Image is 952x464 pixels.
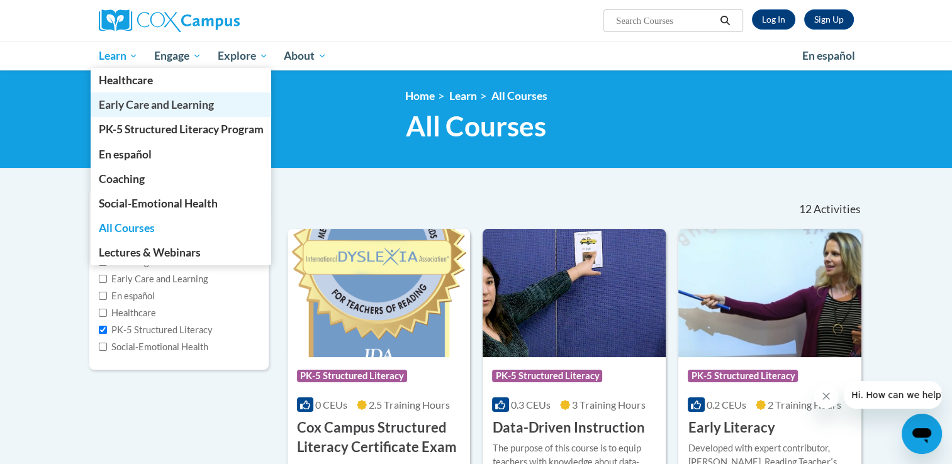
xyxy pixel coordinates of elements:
img: Cox Campus [99,9,240,32]
iframe: Button to launch messaging window [902,414,942,454]
a: En español [794,43,863,69]
input: Checkbox for Options [99,343,107,351]
span: Engage [154,48,201,64]
span: All Courses [98,221,154,235]
a: Early Care and Learning [91,92,272,117]
input: Checkbox for Options [99,275,107,283]
span: Coaching [98,172,144,185]
button: Search [715,13,734,28]
span: PK-5 Structured Literacy [492,370,602,382]
span: 0 CEUs [315,399,347,411]
span: Lectures & Webinars [98,246,200,259]
span: PK-5 Structured Literacy [688,370,798,382]
a: Explore [210,41,276,70]
iframe: Close message [814,384,839,409]
a: Healthcare [91,68,272,92]
h3: Cox Campus Structured Literacy Certificate Exam [297,418,461,457]
a: Coaching [91,167,272,191]
span: 3 Training Hours [572,399,646,411]
span: 12 [798,202,811,216]
span: About [284,48,327,64]
input: Checkbox for Options [99,292,107,300]
span: 2.5 Training Hours [369,399,450,411]
a: Cox Campus [99,9,338,32]
span: En español [802,49,855,62]
label: Healthcare [99,306,156,320]
a: Log In [752,9,795,30]
a: Home [405,89,435,102]
span: Explore [218,48,268,64]
span: Hi. How can we help? [8,9,102,19]
span: Early Care and Learning [98,98,213,111]
span: All Courses [406,109,546,143]
span: 0.2 CEUs [707,399,746,411]
span: 2 Training Hours [768,399,841,411]
span: PK-5 Structured Literacy [297,370,407,382]
span: En español [98,148,151,161]
label: Social-Emotional Health [99,340,208,354]
a: En español [91,142,272,167]
img: Course Logo [483,229,666,357]
img: Course Logo [288,229,471,357]
span: 0.3 CEUs [511,399,551,411]
a: Engage [146,41,210,70]
h3: Data-Driven Instruction [492,418,644,438]
a: Lectures & Webinars [91,240,272,265]
span: Healthcare [98,74,152,87]
input: Search Courses [615,13,715,28]
a: All Courses [91,216,272,240]
div: Main menu [80,41,873,70]
span: PK-5 Structured Literacy Program [98,123,263,136]
iframe: Message from company [844,381,942,409]
a: All Courses [491,89,547,102]
a: Social-Emotional Health [91,191,272,216]
a: Learn [449,89,477,102]
a: Register [804,9,854,30]
label: Early Care and Learning [99,272,208,286]
a: Learn [91,41,147,70]
label: En español [99,289,155,303]
h3: Early Literacy [688,418,775,438]
a: About [276,41,335,70]
span: Activities [814,202,861,216]
span: Learn [98,48,138,64]
img: Course Logo [678,229,861,357]
input: Checkbox for Options [99,309,107,317]
a: PK-5 Structured Literacy Program [91,117,272,141]
span: Social-Emotional Health [98,197,217,210]
input: Checkbox for Options [99,326,107,334]
label: PK-5 Structured Literacy [99,323,213,337]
